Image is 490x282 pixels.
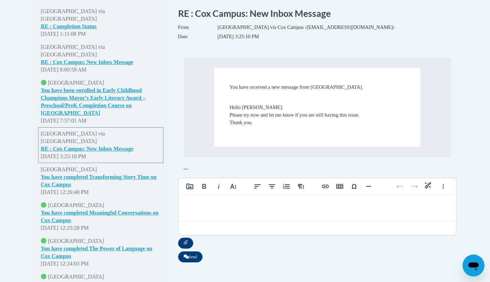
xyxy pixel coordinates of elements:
button: Undo (⌘Z) [393,180,406,193]
button: Align Left [251,180,264,193]
div: [DATE] 3:25:10 PM [41,153,161,160]
button: You have completed Transforming Story Time on Cox Campus [41,173,161,188]
div: [GEOGRAPHIC_DATA] [41,202,161,209]
button: Italic (⌘I) [212,180,225,193]
button: Insert Table [333,180,346,193]
span: --- [184,57,451,171]
div: [GEOGRAPHIC_DATA] via [GEOGRAPHIC_DATA] [41,43,161,58]
button: More Paragraph [294,180,307,193]
button: RE : Cox Campus: New Inbox Message [41,145,133,153]
button: Align Center [265,180,279,193]
div: [GEOGRAPHIC_DATA] [41,273,161,281]
p: You have received a new message from [GEOGRAPHIC_DATA]. [230,83,405,91]
p: Hello [PERSON_NAME]. Please try now and let me know if you are still having this issue. Thank you. [230,104,405,126]
div: [GEOGRAPHIC_DATA] [41,79,161,87]
button: Bold (⌘B) [198,180,211,193]
div: [GEOGRAPHIC_DATA] via Cox Campus ‹[EMAIL_ADDRESS][DOMAIN_NAME]› [178,23,457,33]
h2: RE : Cox Campus: New Inbox Message [178,7,457,20]
div: [DATE] 12:26:40 PM [41,188,161,196]
div: [DATE] 1:11:08 PM [41,30,161,38]
div: [GEOGRAPHIC_DATA] via [GEOGRAPHIC_DATA] [41,130,161,145]
button: Ask Assitant [422,180,435,193]
button: More Misc [437,180,450,193]
button: Insert Horizontal Line [362,180,375,193]
button: RE : Completion Status [41,23,97,30]
div: [DATE] 12:24:03 PM [41,260,161,268]
button: You have completed The Power of Language on Cox Campus [41,245,161,260]
label: From [178,23,218,31]
button: You have been enrolled in Early Childhood Champions Mayor’s Early Literacy Award – Preschool/PreK... [41,87,161,117]
iframe: Button to launch messaging window [462,254,484,276]
button: RE : Cox Campus: New Inbox Message [41,58,133,66]
button: Insert Link (⌘K) [319,180,332,193]
span: [DATE] 3:25:10 PM [218,34,259,39]
label: Date [178,33,218,40]
button: Ordered List [280,180,293,193]
button: You have completed Meaningful Conversations on Cox Campus [41,209,161,224]
button: Attachment [178,238,193,249]
button: Redo (⌘⇧Z) [408,180,421,193]
div: [DATE] 12:25:28 PM [41,224,161,232]
div: [DATE] 7:57:01 AM [41,117,161,124]
button: Add Media [183,180,196,193]
div: [GEOGRAPHIC_DATA] [41,166,161,173]
button: Send [178,251,203,262]
button: More Text [227,180,240,193]
button: Special Characters [348,180,361,193]
div: [GEOGRAPHIC_DATA] [41,237,161,245]
div: [GEOGRAPHIC_DATA] via [GEOGRAPHIC_DATA] [41,8,161,23]
div: [DATE] 8:00:59 AM [41,66,161,74]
